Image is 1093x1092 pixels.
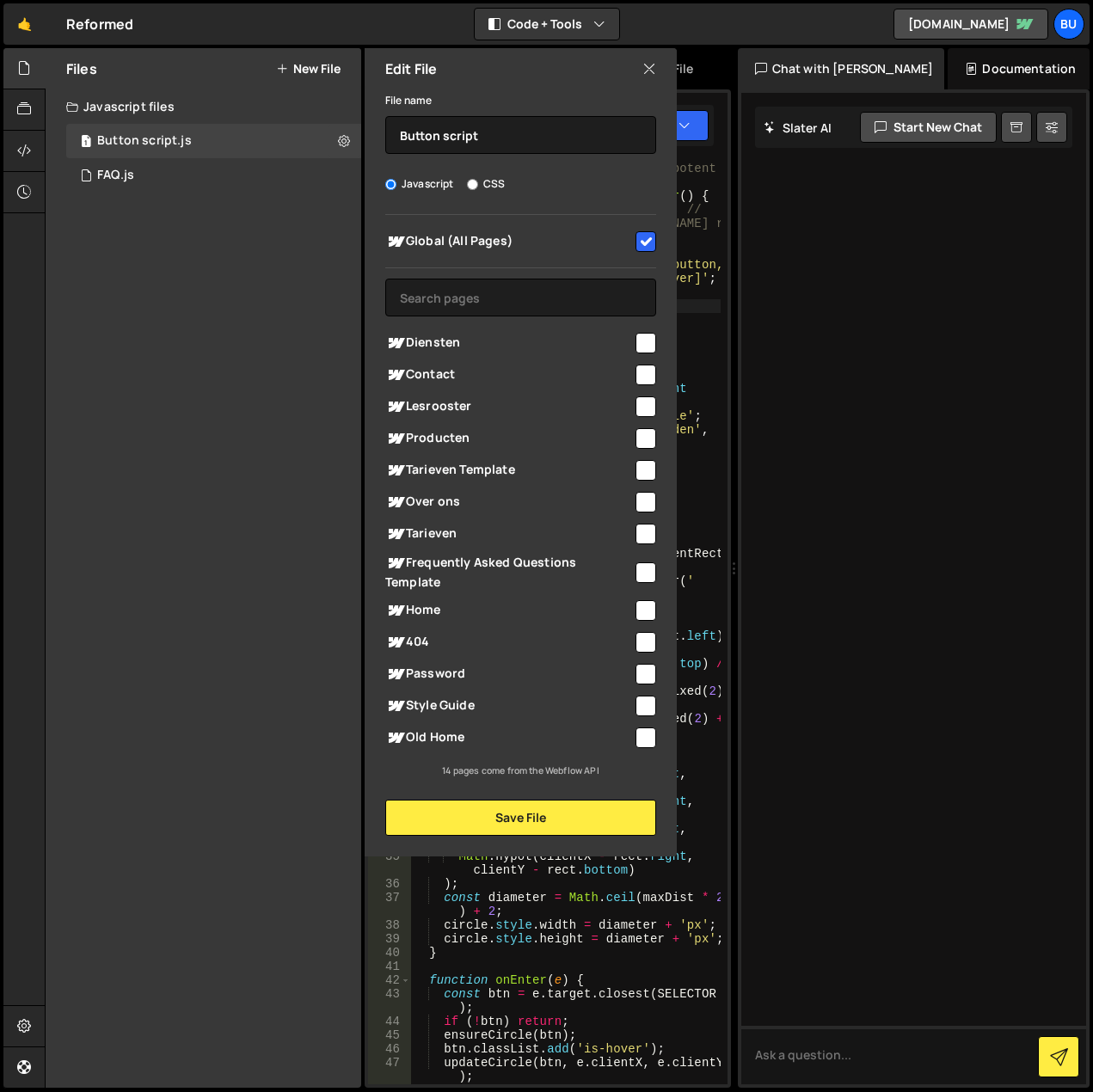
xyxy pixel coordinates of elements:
div: 45 [368,1028,411,1042]
span: Lesrooster [385,396,633,417]
a: Bu [1053,9,1084,40]
input: CSS [467,179,478,190]
div: Button script.js [97,133,192,149]
div: 36 [368,877,411,891]
div: 46 [368,1042,411,1056]
button: Save File [385,800,656,836]
button: Code + Tools [475,9,619,40]
span: Style Guide [385,696,633,716]
div: Chat with [PERSON_NAME] [738,48,945,89]
span: Old Home [385,727,633,748]
button: Start new chat [860,112,997,143]
input: Search pages [385,279,656,316]
span: Home [385,600,633,621]
div: 47 [368,1056,411,1083]
div: 41 [368,960,411,973]
input: Name [385,116,656,154]
small: 14 pages come from the Webflow API [442,764,599,776]
span: Frequently Asked Questions Template [385,553,633,591]
div: 35 [368,850,411,877]
div: Reformed [66,14,133,34]
div: 17187/47555.js [66,158,361,193]
a: [DOMAIN_NAME] [893,9,1048,40]
button: New File [276,62,341,76]
div: FAQ.js [97,168,134,183]
span: Producten [385,428,633,449]
span: Contact [385,365,633,385]
div: 37 [368,891,411,918]
div: Javascript files [46,89,361,124]
span: Global (All Pages) [385,231,633,252]
span: 404 [385,632,633,653]
h2: Edit File [385,59,437,78]
h2: Slater AI [764,120,832,136]
h2: Files [66,59,97,78]
div: 40 [368,946,411,960]
div: 17187/47509.js [66,124,361,158]
label: CSS [467,175,505,193]
div: 39 [368,932,411,946]
span: Tarieven [385,524,633,544]
span: Over ons [385,492,633,512]
label: File name [385,92,432,109]
div: 38 [368,918,411,932]
div: 44 [368,1015,411,1028]
div: Documentation [948,48,1090,89]
span: 1 [81,136,91,150]
span: Diensten [385,333,633,353]
label: Javascript [385,175,454,193]
a: 🤙 [3,3,46,45]
span: Password [385,664,633,684]
div: 42 [368,973,411,987]
div: 43 [368,987,411,1015]
input: Javascript [385,179,396,190]
span: Tarieven Template [385,460,633,481]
